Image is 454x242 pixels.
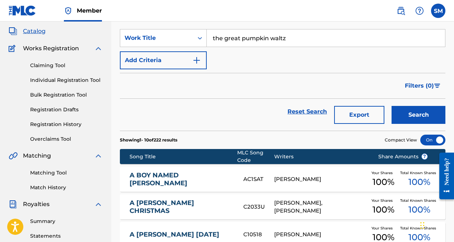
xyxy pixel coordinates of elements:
form: Search Form [120,29,445,131]
span: 100 % [408,203,430,216]
img: Works Registration [9,44,18,53]
span: Share Amounts [378,153,428,160]
a: Registration Drafts [30,106,103,113]
p: Showing 1 - 10 of 222 results [120,137,177,143]
a: Public Search [394,4,408,18]
img: search [397,6,405,15]
div: [PERSON_NAME] [274,231,367,239]
img: Catalog [9,27,17,36]
span: Matching [23,152,51,160]
span: Your Shares [371,198,396,203]
a: Reset Search [284,104,331,120]
button: Add Criteria [120,51,207,69]
a: Overclaims Tool [30,135,103,143]
span: 100 % [408,176,430,189]
span: Total Known Shares [400,170,439,176]
span: Filters ( 0 ) [405,82,434,90]
span: 100 % [373,203,394,216]
a: A BOY NAMED [PERSON_NAME] [130,171,234,187]
span: Compact View [385,137,417,143]
div: Drag [420,215,425,236]
a: Matching Tool [30,169,103,177]
span: Catalog [23,27,46,36]
img: expand [94,44,103,53]
iframe: Resource Center [434,147,454,205]
img: help [415,6,424,15]
div: Song Title [130,153,237,160]
a: CatalogCatalog [9,27,46,36]
img: MLC Logo [9,5,36,16]
img: 9d2ae6d4665cec9f34b9.svg [192,56,201,65]
a: Match History [30,184,103,191]
div: Writers [274,153,367,160]
div: C10518 [243,231,274,239]
img: Royalties [9,200,17,209]
img: filter [434,84,440,88]
span: Your Shares [371,170,396,176]
span: Works Registration [23,44,79,53]
span: Your Shares [371,225,396,231]
a: Bulk Registration Tool [30,91,103,99]
span: ? [422,154,427,159]
a: Registration History [30,121,103,128]
div: [PERSON_NAME] [274,175,367,183]
span: Royalties [23,200,50,209]
a: Summary [30,218,103,225]
a: Claiming Tool [30,62,103,69]
span: 100 % [373,176,394,189]
div: User Menu [431,4,445,18]
div: [PERSON_NAME], [PERSON_NAME] [274,199,367,215]
iframe: Chat Widget [418,208,454,242]
button: Filters (0) [401,77,445,95]
span: Total Known Shares [400,225,439,231]
img: expand [94,152,103,160]
div: Help [412,4,427,18]
a: Statements [30,232,103,240]
span: Total Known Shares [400,198,439,203]
a: A [PERSON_NAME] [DATE] [130,231,234,239]
img: Matching [9,152,18,160]
div: MLC Song Code [237,149,274,164]
a: Individual Registration Tool [30,76,103,84]
button: Search [392,106,445,124]
div: C2033U [243,203,274,211]
div: Work Title [125,34,189,42]
img: Top Rightsholder [64,6,72,15]
button: Export [334,106,384,124]
a: A [PERSON_NAME] CHRISTMAS [130,199,234,215]
img: expand [94,200,103,209]
span: Member [77,6,102,15]
div: AC1SAT [243,175,274,183]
